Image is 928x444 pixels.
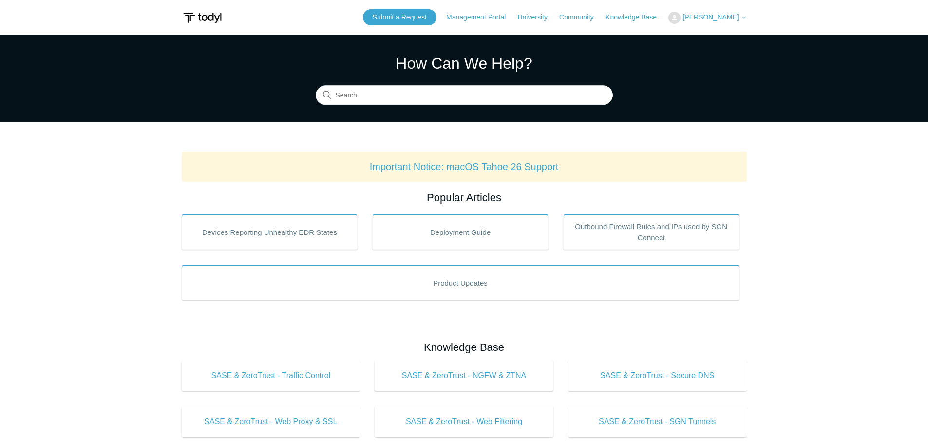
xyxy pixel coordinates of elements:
a: Important Notice: macOS Tahoe 26 Support [370,161,559,172]
a: SASE & ZeroTrust - NGFW & ZTNA [375,360,553,391]
span: SASE & ZeroTrust - Web Filtering [389,416,539,427]
a: SASE & ZeroTrust - SGN Tunnels [568,406,747,437]
a: Submit a Request [363,9,436,25]
span: SASE & ZeroTrust - NGFW & ZTNA [389,370,539,382]
a: Knowledge Base [606,12,666,22]
a: Community [559,12,604,22]
a: Outbound Firewall Rules and IPs used by SGN Connect [563,214,739,250]
h1: How Can We Help? [316,52,613,75]
a: Product Updates [182,265,739,300]
h2: Popular Articles [182,190,747,206]
span: [PERSON_NAME] [682,13,739,21]
span: SASE & ZeroTrust - Web Proxy & SSL [196,416,346,427]
a: University [517,12,557,22]
a: SASE & ZeroTrust - Web Filtering [375,406,553,437]
input: Search [316,86,613,105]
a: SASE & ZeroTrust - Traffic Control [182,360,360,391]
a: Deployment Guide [372,214,549,250]
a: SASE & ZeroTrust - Secure DNS [568,360,747,391]
a: Devices Reporting Unhealthy EDR States [182,214,358,250]
a: SASE & ZeroTrust - Web Proxy & SSL [182,406,360,437]
h2: Knowledge Base [182,339,747,355]
img: Todyl Support Center Help Center home page [182,9,223,27]
span: SASE & ZeroTrust - SGN Tunnels [583,416,732,427]
span: SASE & ZeroTrust - Secure DNS [583,370,732,382]
button: [PERSON_NAME] [668,12,746,24]
a: Management Portal [446,12,515,22]
span: SASE & ZeroTrust - Traffic Control [196,370,346,382]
